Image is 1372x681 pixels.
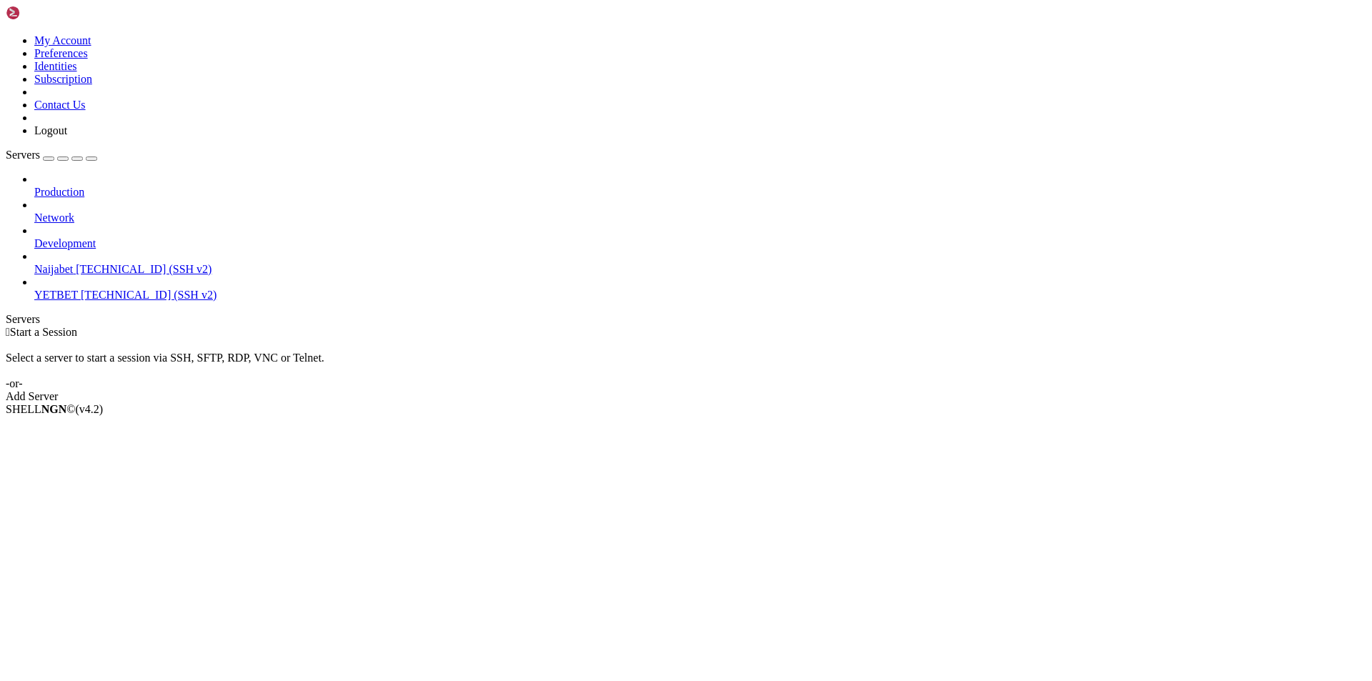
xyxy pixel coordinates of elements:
a: Identities [34,60,77,72]
div: Select a server to start a session via SSH, SFTP, RDP, VNC or Telnet. -or- [6,339,1366,390]
span: Development [34,237,96,249]
a: Production [34,186,1366,199]
span: YETBET [34,289,78,301]
li: Naijabet [TECHNICAL_ID] (SSH v2) [34,250,1366,276]
span: Production [34,186,84,198]
a: Preferences [34,47,88,59]
a: Contact Us [34,99,86,111]
span: [TECHNICAL_ID] (SSH v2) [76,263,212,275]
li: Network [34,199,1366,224]
b: NGN [41,403,67,415]
div: Servers [6,313,1366,326]
span:  [6,326,10,338]
li: YETBET [TECHNICAL_ID] (SSH v2) [34,276,1366,302]
a: Network [34,212,1366,224]
a: Subscription [34,73,92,85]
a: My Account [34,34,91,46]
span: Network [34,212,74,224]
li: Production [34,173,1366,199]
li: Development [34,224,1366,250]
div: Add Server [6,390,1366,403]
span: 4.2.0 [76,403,104,415]
span: Start a Session [10,326,77,338]
a: Naijabet [TECHNICAL_ID] (SSH v2) [34,263,1366,276]
span: Naijabet [34,263,73,275]
span: [TECHNICAL_ID] (SSH v2) [81,289,217,301]
a: Development [34,237,1366,250]
a: YETBET [TECHNICAL_ID] (SSH v2) [34,289,1366,302]
span: Servers [6,149,40,161]
a: Servers [6,149,97,161]
span: SHELL © [6,403,103,415]
img: Shellngn [6,6,88,20]
a: Logout [34,124,67,136]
